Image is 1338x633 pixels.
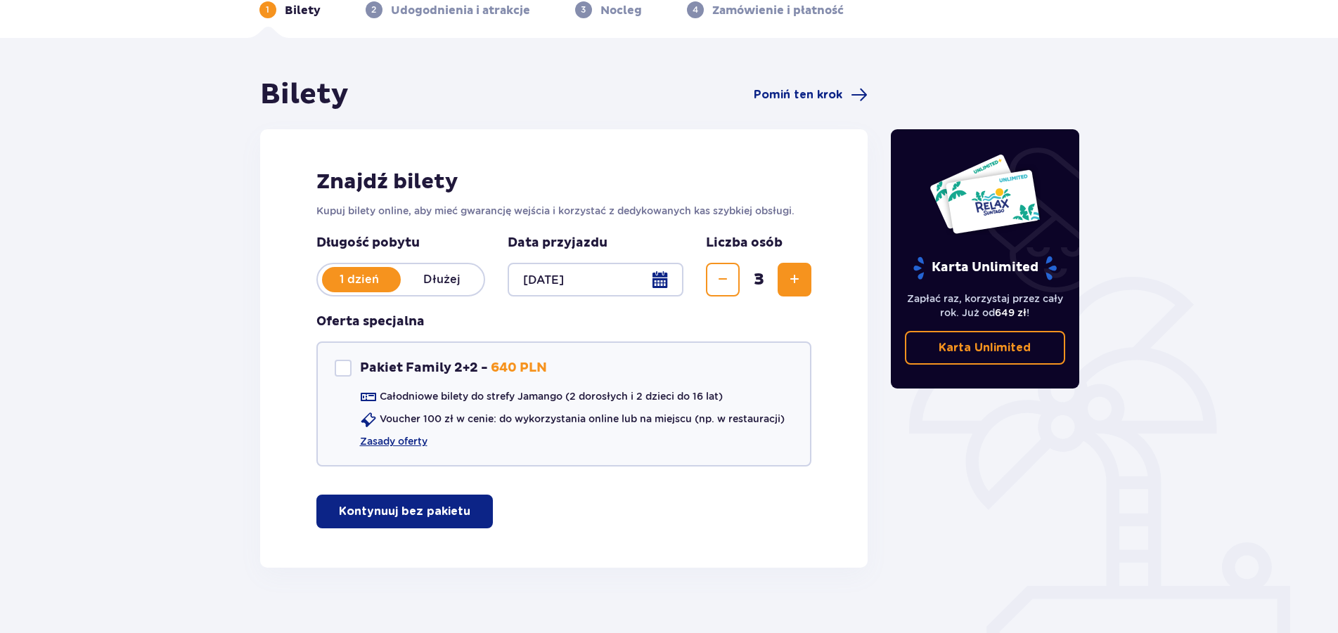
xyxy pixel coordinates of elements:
[693,4,698,16] p: 4
[316,495,493,528] button: Kontynuuj bez pakietu
[401,272,484,287] p: Dłużej
[260,77,349,112] h1: Bilety
[581,4,586,16] p: 3
[754,87,842,103] span: Pomiń ten krok
[371,4,376,16] p: 2
[266,4,269,16] p: 1
[706,235,783,252] p: Liczba osób
[712,3,844,18] p: Zamówienie i płatność
[687,1,844,18] div: 4Zamówienie i płatność
[316,204,812,218] p: Kupuj bilety online, aby mieć gwarancję wejścia i korzystać z dedykowanych kas szybkiej obsługi.
[360,360,488,377] p: Pakiet Family 2+2 -
[706,263,740,296] button: Zmniejsz
[285,3,321,18] p: Bilety
[929,153,1041,235] img: Dwie karty całoroczne do Suntago z napisem 'UNLIMITED RELAX', na białym tle z tropikalnymi liśćmi...
[905,292,1065,320] p: Zapłać raz, korzystaj przez cały rok. Już od !
[742,269,775,290] span: 3
[316,169,812,195] h2: Znajdź bilety
[366,1,530,18] div: 2Udogodnienia i atrakcje
[575,1,642,18] div: 3Nocleg
[316,235,485,252] p: Długość pobytu
[259,1,321,18] div: 1Bilety
[380,389,723,403] p: Całodniowe bilety do strefy Jamango (2 dorosłych i 2 dzieci do 16 lat)
[380,412,785,426] p: Voucher 100 zł w cenie: do wykorzystania online lub na miejscu (np. w restauracji)
[939,340,1031,355] p: Karta Unlimited
[316,313,425,330] h3: Oferta specjalna
[600,3,642,18] p: Nocleg
[905,331,1065,365] a: Karta Unlimited
[339,504,470,519] p: Kontynuuj bez pakietu
[491,360,547,377] p: 640 PLN
[778,263,811,296] button: Zwiększ
[508,235,607,252] p: Data przyjazdu
[995,307,1027,318] span: 649 zł
[754,86,868,103] a: Pomiń ten krok
[360,434,427,448] a: Zasady oferty
[391,3,530,18] p: Udogodnienia i atrakcje
[912,256,1058,280] p: Karta Unlimited
[318,272,401,287] p: 1 dzień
